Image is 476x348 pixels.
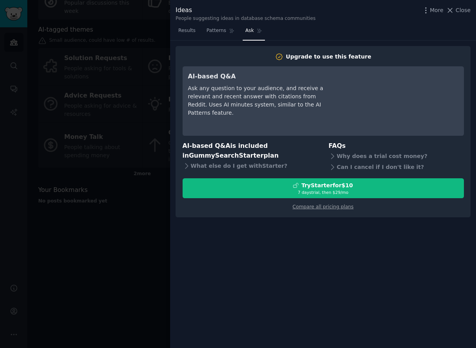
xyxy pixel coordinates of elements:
span: Close [456,6,471,14]
div: Ask any question to your audience, and receive a relevant and recent answer with citations from R... [188,84,330,117]
h3: AI-based Q&A [188,72,330,82]
div: 7 days trial, then $ 29 /mo [183,190,464,195]
span: Patterns [206,27,226,34]
div: Try Starter for $10 [301,181,353,190]
div: Ideas [176,5,316,15]
span: Ask [245,27,254,34]
span: More [430,6,444,14]
span: GummySearch Starter [189,152,263,159]
div: People suggesting ideas in database schema communities [176,15,316,22]
div: Upgrade to use this feature [286,53,371,61]
a: Patterns [204,25,237,41]
h3: AI-based Q&A is included in plan [183,141,318,160]
a: Results [176,25,198,41]
button: Close [446,6,471,14]
div: Why does a trial cost money? [329,151,464,162]
button: TryStarterfor$107 daystrial, then $29/mo [183,178,464,198]
a: Ask [243,25,265,41]
button: More [422,6,444,14]
div: Can I cancel if I don't like it? [329,162,464,173]
span: Results [178,27,195,34]
h3: FAQs [329,141,464,151]
a: Compare all pricing plans [293,204,353,210]
div: What else do I get with Starter ? [183,160,318,171]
